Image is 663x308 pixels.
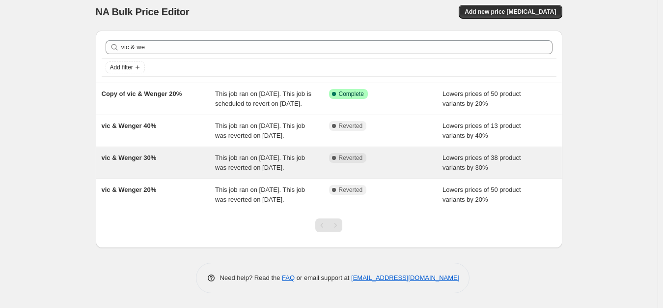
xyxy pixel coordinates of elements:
span: Reverted [339,154,363,162]
span: This job ran on [DATE]. This job was reverted on [DATE]. [215,122,305,139]
span: Complete [339,90,364,98]
a: [EMAIL_ADDRESS][DOMAIN_NAME] [351,274,459,281]
span: Lowers prices of 50 product variants by 20% [442,90,521,107]
span: Reverted [339,122,363,130]
span: This job ran on [DATE]. This job was reverted on [DATE]. [215,186,305,203]
span: This job ran on [DATE]. This job was reverted on [DATE]. [215,154,305,171]
span: NA Bulk Price Editor [96,6,190,17]
span: Add filter [110,63,133,71]
span: Need help? Read the [220,274,282,281]
span: Copy of vic & Wenger 20% [102,90,182,97]
span: or email support at [295,274,351,281]
span: Lowers prices of 13 product variants by 40% [442,122,521,139]
span: vic & Wenger 30% [102,154,157,161]
span: Reverted [339,186,363,194]
span: This job ran on [DATE]. This job is scheduled to revert on [DATE]. [215,90,311,107]
a: FAQ [282,274,295,281]
span: Lowers prices of 50 product variants by 20% [442,186,521,203]
span: vic & Wenger 40% [102,122,157,129]
span: vic & Wenger 20% [102,186,157,193]
span: Add new price [MEDICAL_DATA] [465,8,556,16]
nav: Pagination [315,218,342,232]
button: Add filter [106,62,145,73]
span: Lowers prices of 38 product variants by 30% [442,154,521,171]
button: Add new price [MEDICAL_DATA] [459,5,562,19]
